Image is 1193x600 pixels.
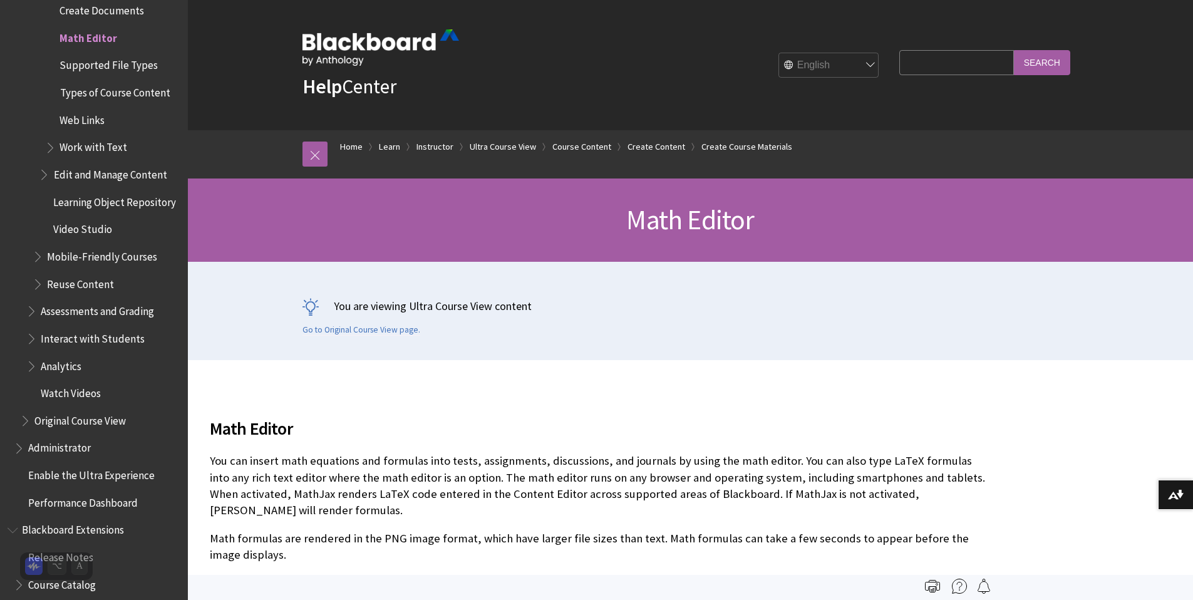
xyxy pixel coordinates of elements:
img: Print [925,579,940,594]
span: Work with Text [59,137,127,154]
a: Instructor [416,139,453,155]
span: Learning Object Repository [53,192,176,209]
a: HelpCenter [302,74,396,99]
img: Follow this page [976,579,991,594]
span: Release Notes [28,547,93,564]
span: Watch Videos [41,383,101,400]
span: Analytics [41,356,81,373]
span: Mobile-Friendly Courses [47,246,157,263]
span: Assessments and Grading [41,301,154,318]
span: Edit and Manage Content [53,164,167,181]
a: Learn [379,139,400,155]
a: Home [340,139,363,155]
input: Search [1014,50,1070,75]
img: More help [952,579,967,594]
a: Ultra Course View [470,139,536,155]
p: Math formulas are rendered in the PNG image format, which have larger file sizes than text. Math ... [210,530,986,563]
span: Math Editor [59,28,117,44]
span: Web Links [59,110,105,127]
span: Types of Course Content [59,82,170,99]
span: Reuse Content [47,274,114,291]
strong: Help [302,74,342,99]
img: Blackboard by Anthology [302,29,459,66]
a: Create Course Materials [701,139,792,155]
span: Math Editor [626,202,754,237]
span: Performance Dashboard [28,492,138,509]
a: Go to Original Course View page. [302,324,420,336]
a: Course Content [552,139,611,155]
span: Math Editor [210,415,986,442]
p: You can insert math equations and formulas into tests, assignments, discussions, and journals by ... [210,453,986,519]
span: Interact with Students [41,328,145,345]
span: Course Catalog [28,574,96,591]
span: Administrator [28,438,91,455]
span: Original Course View [34,410,126,427]
span: Enable the Ultra Experience [28,465,155,482]
span: Blackboard Extensions [22,520,124,537]
a: Create Content [627,139,685,155]
p: You are viewing Ultra Course View content [302,298,1079,314]
select: Site Language Selector [779,53,879,78]
span: Supported File Types [59,55,158,72]
span: Video Studio [53,219,112,236]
